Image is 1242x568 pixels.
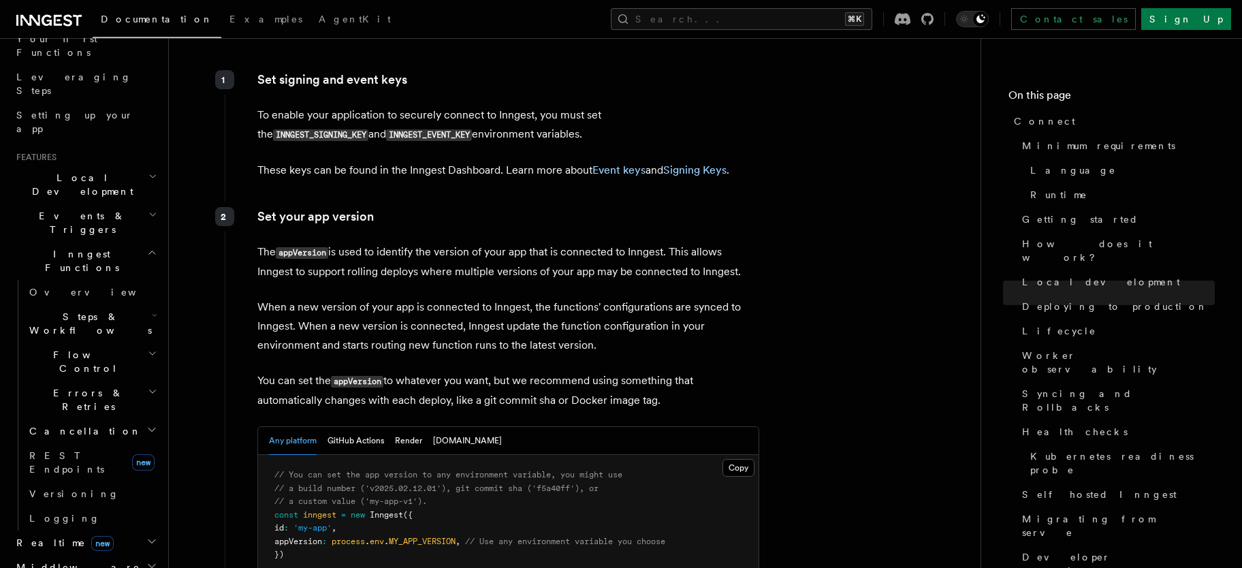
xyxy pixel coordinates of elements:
p: The is used to identify the version of your app that is connected to Inngest. This allows Inngest... [257,242,759,281]
span: env [370,537,384,546]
span: Setting up your app [16,110,133,134]
a: Self hosted Inngest [1017,482,1215,507]
p: To enable your application to securely connect to Inngest, you must set the and environment varia... [257,106,759,144]
a: Connect [1008,109,1215,133]
span: Deploying to production [1022,300,1208,313]
button: Realtimenew [11,531,160,555]
button: Flow Control [24,343,160,381]
div: Inngest Functions [11,280,160,531]
span: Migrating from serve [1022,512,1215,539]
button: Copy [722,459,754,477]
a: Overview [24,280,160,304]
span: Cancellation [24,424,142,438]
span: inngest [303,510,336,520]
span: Runtime [1030,188,1087,202]
span: Steps & Workflows [24,310,152,337]
span: // a custom value ('my-app-v1'). [274,496,427,506]
span: : [284,523,289,533]
span: Lifecycle [1022,324,1096,338]
a: Contact sales [1011,8,1136,30]
a: Your first Functions [11,27,160,65]
a: Sign Up [1141,8,1231,30]
span: Worker observability [1022,349,1215,376]
span: AgentKit [319,14,391,25]
span: appVersion [274,537,322,546]
code: INNGEST_EVENT_KEY [386,129,472,141]
a: Setting up your app [11,103,160,141]
button: Inngest Functions [11,242,160,280]
a: Migrating from serve [1017,507,1215,545]
p: Set signing and event keys [257,70,759,89]
span: Language [1030,163,1116,177]
div: 2 [215,207,234,226]
a: Examples [221,4,310,37]
h4: On this page [1008,87,1215,109]
span: . [365,537,370,546]
span: How does it work? [1022,237,1215,264]
a: Signing Keys [663,163,727,176]
p: You can set the to whatever you want, but we recommend using something that automatically changes... [257,371,759,410]
a: Getting started [1017,207,1215,232]
span: Versioning [29,488,119,499]
span: ({ [403,510,413,520]
span: new [132,454,155,471]
span: id [274,523,284,533]
code: appVersion [331,376,383,388]
a: Documentation [93,4,221,38]
span: Getting started [1022,212,1138,226]
span: Syncing and Rollbacks [1022,387,1215,414]
span: Inngest Functions [11,247,147,274]
span: // You can set the app version to any environment variable, you might use [274,470,622,479]
span: Examples [229,14,302,25]
p: Set your app version [257,207,759,226]
code: INNGEST_SIGNING_KEY [273,129,368,141]
span: 'my-app' [293,523,332,533]
a: Worker observability [1017,343,1215,381]
p: These keys can be found in the Inngest Dashboard. Learn more about and . [257,161,759,180]
a: Logging [24,506,160,531]
span: // Use any environment variable you choose [465,537,665,546]
span: = [341,510,346,520]
span: process [332,537,365,546]
code: appVersion [276,247,328,259]
span: Kubernetes readiness probe [1030,449,1215,477]
span: Realtime [11,536,114,550]
span: Logging [29,513,100,524]
span: , [332,523,336,533]
a: REST Endpointsnew [24,443,160,482]
span: new [91,536,114,551]
button: Events & Triggers [11,204,160,242]
span: // a build number ('v2025.02.12.01'), git commit sha ('f5a40ff'), or [274,484,599,493]
a: Leveraging Steps [11,65,160,103]
button: [DOMAIN_NAME] [433,427,502,455]
span: Inngest [370,510,403,520]
span: const [274,510,298,520]
div: 1 [215,70,234,89]
button: Any platform [269,427,317,455]
span: Events & Triggers [11,209,148,236]
span: Errors & Retries [24,386,148,413]
span: Overview [29,287,170,298]
a: Kubernetes readiness probe [1025,444,1215,482]
span: Minimum requirements [1022,139,1175,153]
a: Versioning [24,482,160,506]
button: Local Development [11,165,160,204]
button: Search...⌘K [611,8,872,30]
a: Local development [1017,270,1215,294]
span: Features [11,152,57,163]
button: Render [395,427,422,455]
span: Documentation [101,14,213,25]
span: REST Endpoints [29,450,104,475]
a: Runtime [1025,183,1215,207]
span: Self hosted Inngest [1022,488,1177,501]
p: When a new version of your app is connected to Inngest, the functions' configurations are synced ... [257,298,759,355]
span: Health checks [1022,425,1128,439]
kbd: ⌘K [845,12,864,26]
span: Flow Control [24,348,148,375]
span: Local development [1022,275,1180,289]
a: Syncing and Rollbacks [1017,381,1215,420]
button: GitHub Actions [328,427,384,455]
span: }) [274,550,284,559]
span: MY_APP_VERSION [389,537,456,546]
a: How does it work? [1017,232,1215,270]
